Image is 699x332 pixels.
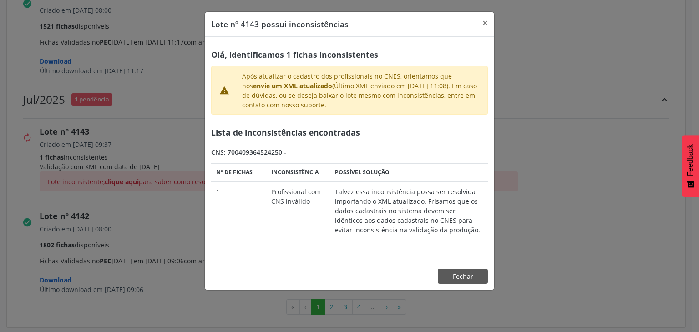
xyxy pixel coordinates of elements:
strong: envie um XML atualizado [253,81,332,90]
th: Possível solução [330,163,488,182]
div: Olá, identificamos 1 fichas inconsistentes [211,43,488,66]
th: Inconsistência [267,163,330,182]
button: Feedback - Mostrar pesquisa [682,135,699,197]
span: Feedback [686,144,694,176]
th: Nº de fichas [211,163,267,182]
button: Close [476,12,494,34]
div: CNS: 700409364524250 - [211,147,488,157]
td: 1 [211,182,267,240]
i: warning [219,86,229,96]
div: Lote nº 4143 possui inconsistências [211,18,349,30]
td: Talvez essa inconsistência possa ser resolvida importando o XML atualizado. Frisamos que os dados... [330,182,488,240]
div: Lista de inconsistências encontradas [211,121,488,144]
button: Fechar [438,269,488,284]
td: Profissional com CNS inválido [267,182,330,240]
div: Após atualizar o cadastro dos profissionais no CNES, orientamos que nos (Último XML enviado em [D... [236,71,486,110]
